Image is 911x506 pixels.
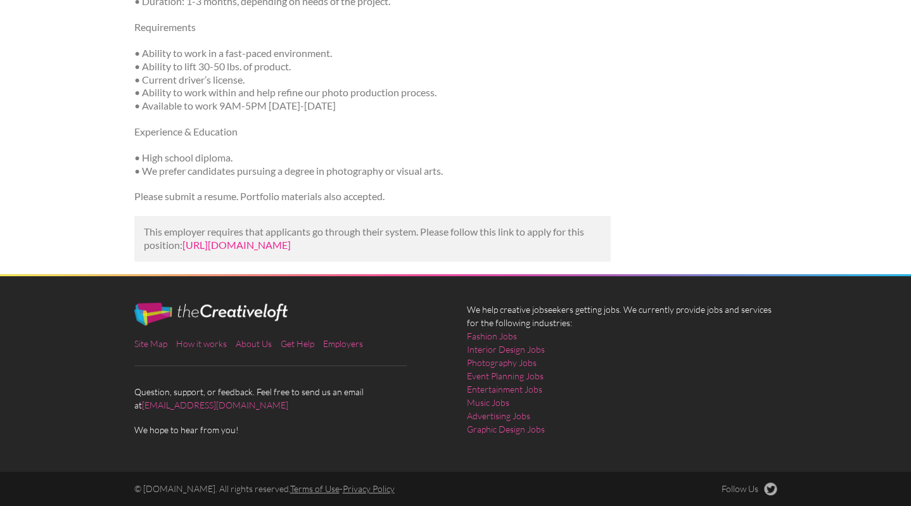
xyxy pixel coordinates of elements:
div: Question, support, or feedback. Feel free to send us an email at [123,303,455,436]
a: [EMAIL_ADDRESS][DOMAIN_NAME] [142,400,288,410]
a: Terms of Use [290,483,340,494]
a: Music Jobs [467,396,509,409]
a: About Us [236,338,272,349]
p: Experience & Education [134,125,611,139]
a: Fashion Jobs [467,329,517,343]
a: Advertising Jobs [467,409,530,422]
p: • Ability to work in a fast-paced environment. • Ability to lift 30-50 lbs. of product. • Current... [134,47,611,113]
a: Employers [323,338,363,349]
a: Interior Design Jobs [467,343,545,356]
span: We hope to hear from you! [134,423,445,436]
div: We help creative jobseekers getting jobs. We currently provide jobs and services for the followin... [455,303,788,446]
p: Requirements [134,21,611,34]
a: Privacy Policy [343,483,395,494]
a: Photography Jobs [467,356,537,369]
a: Event Planning Jobs [467,369,544,383]
a: Site Map [134,338,167,349]
p: Please submit a resume. Portfolio materials also accepted. [134,190,611,203]
div: © [DOMAIN_NAME]. All rights reserved. - [123,483,622,495]
a: Entertainment Jobs [467,383,542,396]
a: Graphic Design Jobs [467,422,545,436]
a: Follow Us [722,483,777,495]
p: This employer requires that applicants go through their system. Please follow this link to apply ... [144,225,602,252]
p: • High school diploma. • We prefer candidates pursuing a degree in photography or visual arts. [134,151,611,178]
a: How it works [176,338,227,349]
img: The Creative Loft [134,303,288,326]
a: [URL][DOMAIN_NAME] [182,239,291,251]
a: Get Help [281,338,314,349]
